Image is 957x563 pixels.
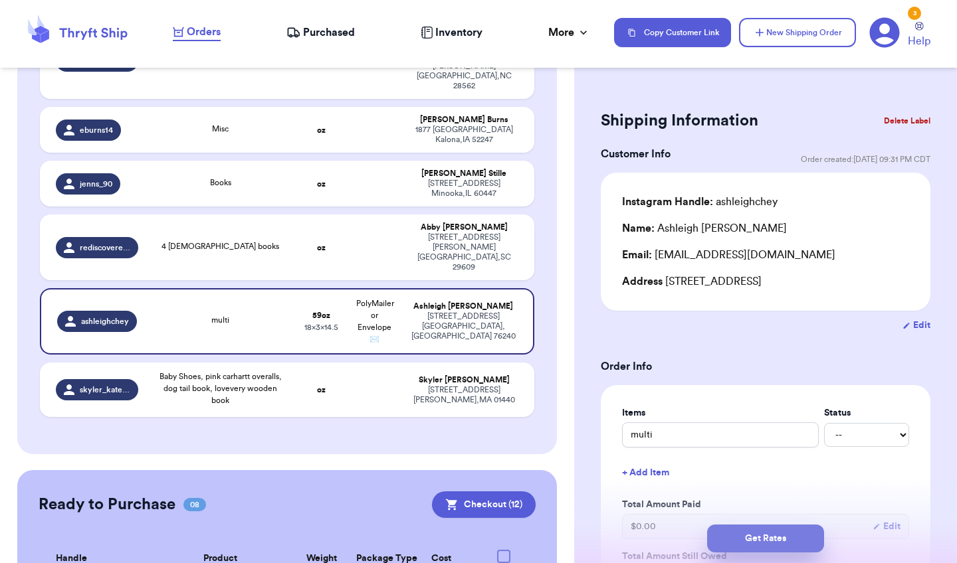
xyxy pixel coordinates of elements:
[614,18,731,47] button: Copy Customer Link
[707,524,824,552] button: Get Rates
[159,372,282,404] span: Baby Shoes, pink carhartt overalls, dog tail book, lovevery wooden book
[601,359,930,374] h3: Order Info
[548,25,590,40] div: More
[601,110,758,131] h2: Shipping Information
[908,7,921,20] div: 3
[622,247,909,263] div: [EMAIL_ADDRESS][DOMAIN_NAME]
[161,242,279,250] span: 4 [DEMOGRAPHIC_DATA] books
[80,242,130,253] span: rediscoveredthrift
[317,386,326,394] strong: oz
[622,406,819,420] label: Items
[212,125,229,133] span: Misc
[81,316,129,327] span: ashleighchey
[317,180,326,188] strong: oz
[183,498,206,511] span: 08
[622,498,909,511] label: Total Amount Paid
[211,316,229,324] span: multi
[409,51,518,91] div: [STREET_ADDRESS][PERSON_NAME] [GEOGRAPHIC_DATA] , NC 28562
[622,274,909,289] div: [STREET_ADDRESS]
[80,179,112,189] span: jenns_90
[801,154,930,165] span: Order created: [DATE] 09:31 PM CDT
[622,197,713,207] span: Instagram Handle:
[173,24,221,41] a: Orders
[409,169,518,179] div: [PERSON_NAME] Stille
[824,406,909,420] label: Status
[312,311,330,319] strong: 59 oz
[80,125,113,135] span: eburns14
[622,194,778,210] div: ashleighchey
[869,17,900,48] a: 3
[317,126,326,134] strong: oz
[317,244,326,252] strong: oz
[622,250,652,260] span: Email:
[435,25,482,40] span: Inventory
[304,323,338,331] span: 18 x 3 x 14.5
[617,458,914,487] button: + Add Item
[409,311,517,341] div: [STREET_ADDRESS] [GEOGRAPHIC_DATA] , [GEOGRAPHIC_DATA] 76240
[739,18,856,47] button: New Shipping Order
[210,179,231,187] span: Books
[409,301,517,311] div: Ashleigh [PERSON_NAME]
[601,146,671,162] h3: Customer Info
[409,375,518,385] div: Skyler [PERSON_NAME]
[879,106,936,135] button: Delete Label
[622,223,655,234] span: Name:
[622,220,787,236] div: Ashleigh [PERSON_NAME]
[409,179,518,199] div: [STREET_ADDRESS] Minooka , IL 60447
[908,33,930,49] span: Help
[303,25,355,40] span: Purchased
[421,25,482,40] a: Inventory
[39,494,175,515] h2: Ready to Purchase
[409,125,518,145] div: 1877 [GEOGRAPHIC_DATA] Kalona , IA 52247
[187,24,221,40] span: Orders
[356,299,394,343] span: PolyMailer or Envelope ✉️
[903,319,930,332] button: Edit
[409,115,518,125] div: [PERSON_NAME] Burns
[622,276,663,287] span: Address
[409,385,518,405] div: [STREET_ADDRESS] [PERSON_NAME] , MA 01440
[432,491,536,518] button: Checkout (12)
[286,25,355,40] a: Purchased
[80,384,130,395] span: skyler_katelynn
[409,232,518,272] div: [STREET_ADDRESS][PERSON_NAME] [GEOGRAPHIC_DATA] , SC 29609
[908,22,930,49] a: Help
[409,222,518,232] div: Abby [PERSON_NAME]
